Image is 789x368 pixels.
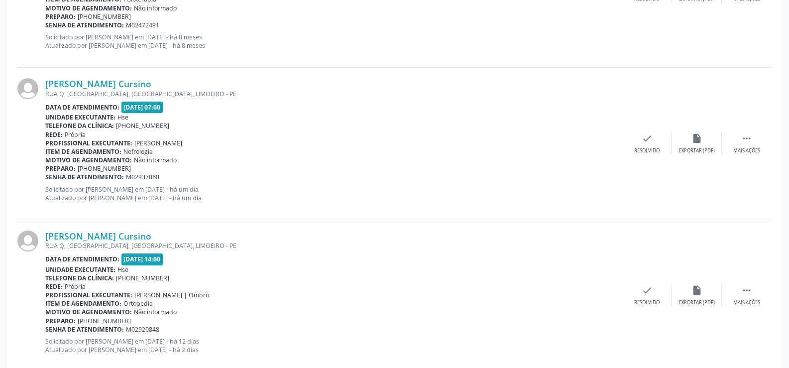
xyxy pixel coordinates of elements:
span: [PHONE_NUMBER] [78,12,131,21]
b: Unidade executante: [45,113,115,122]
b: Motivo de agendamento: [45,4,132,12]
a: [PERSON_NAME] Cursino [45,78,151,89]
b: Data de atendimento: [45,103,119,112]
b: Telefone da clínica: [45,274,114,282]
span: [PHONE_NUMBER] [78,164,131,173]
b: Telefone da clínica: [45,122,114,130]
p: Solicitado por [PERSON_NAME] em [DATE] - há 8 meses Atualizado por [PERSON_NAME] em [DATE] - há 8... [45,33,622,50]
img: img [17,78,38,99]
b: Senha de atendimento: [45,21,124,29]
div: RUA Q, [GEOGRAPHIC_DATA], [GEOGRAPHIC_DATA], LIMOEIRO - PE [45,242,622,250]
span: Não informado [134,308,177,316]
span: M02472491 [126,21,159,29]
div: Exportar (PDF) [679,299,715,306]
span: Nefrologia [123,147,153,156]
b: Preparo: [45,164,76,173]
i: check [642,133,653,144]
span: Ortopedia [123,299,153,308]
span: Hse [117,113,128,122]
b: Preparo: [45,317,76,325]
span: M02920848 [126,325,159,334]
b: Data de atendimento: [45,255,119,263]
b: Unidade executante: [45,265,115,274]
span: [PHONE_NUMBER] [78,317,131,325]
b: Rede: [45,282,63,291]
b: Profissional executante: [45,139,132,147]
div: Mais ações [733,147,760,154]
span: Própria [65,282,86,291]
i: insert_drive_file [691,133,702,144]
span: [PHONE_NUMBER] [116,274,169,282]
b: Motivo de agendamento: [45,156,132,164]
a: [PERSON_NAME] Cursino [45,231,151,242]
span: Hse [117,265,128,274]
b: Item de agendamento: [45,147,121,156]
span: Não informado [134,156,177,164]
span: [PERSON_NAME] | Ombro [134,291,209,299]
div: Resolvido [634,299,660,306]
div: RUA Q, [GEOGRAPHIC_DATA], [GEOGRAPHIC_DATA], LIMOEIRO - PE [45,90,622,98]
i:  [741,285,752,296]
span: [DATE] 07:00 [121,102,163,113]
p: Solicitado por [PERSON_NAME] em [DATE] - há um dia Atualizado por [PERSON_NAME] em [DATE] - há um... [45,185,622,202]
span: M02937068 [126,173,159,181]
span: [PHONE_NUMBER] [116,122,169,130]
span: [DATE] 14:00 [121,253,163,265]
span: Não informado [134,4,177,12]
b: Rede: [45,130,63,139]
b: Preparo: [45,12,76,21]
b: Motivo de agendamento: [45,308,132,316]
b: Item de agendamento: [45,299,121,308]
div: Resolvido [634,147,660,154]
i: check [642,285,653,296]
b: Senha de atendimento: [45,325,124,334]
b: Senha de atendimento: [45,173,124,181]
p: Solicitado por [PERSON_NAME] em [DATE] - há 12 dias Atualizado por [PERSON_NAME] em [DATE] - há 2... [45,337,622,354]
i: insert_drive_file [691,285,702,296]
i:  [741,133,752,144]
div: Mais ações [733,299,760,306]
div: Exportar (PDF) [679,147,715,154]
b: Profissional executante: [45,291,132,299]
span: [PERSON_NAME] [134,139,182,147]
img: img [17,231,38,251]
span: Própria [65,130,86,139]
